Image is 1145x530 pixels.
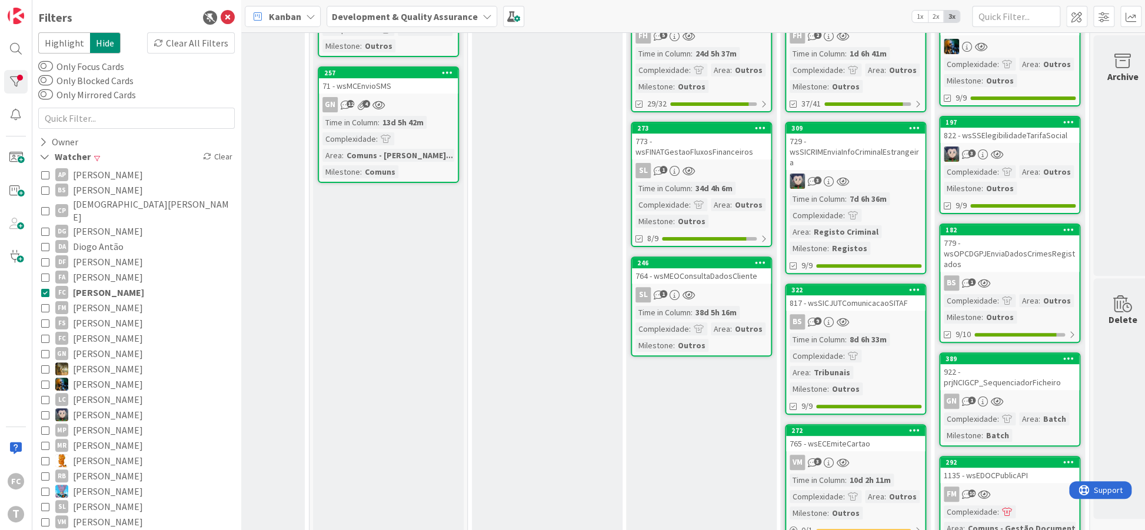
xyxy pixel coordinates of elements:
span: [PERSON_NAME] [73,484,143,499]
button: RL [PERSON_NAME] [41,453,232,468]
span: : [691,182,693,195]
div: Time in Column [635,47,691,60]
button: SF [PERSON_NAME] [41,484,232,499]
div: Outros [732,322,765,335]
div: Milestone [944,182,981,195]
div: Area [1019,294,1039,307]
span: : [673,80,675,93]
div: 1d 6h 41m [847,47,890,60]
div: Outros [886,490,920,503]
div: FS [55,316,68,329]
span: : [689,198,691,211]
span: 3 [814,176,821,184]
a: 182779 - wsOPCDGPJEnviaDadosCrimesRegistadosBSComplexidade:Area:OutrosMilestone:Outros9/10 [939,224,1080,343]
div: Time in Column [790,47,845,60]
div: Milestone [635,339,673,352]
div: 7d 6h 36m [847,192,890,205]
div: 292 [946,458,1079,466]
div: 246 [637,259,771,267]
span: [PERSON_NAME] [73,438,143,453]
span: : [1039,294,1040,307]
div: DF [55,255,68,268]
div: 292 [940,457,1079,468]
span: [PERSON_NAME] [73,224,143,239]
div: 273773 - wsFINATGestaoFluxosFinanceiros [632,123,771,159]
span: : [1039,58,1040,71]
div: Complexidade [635,64,689,76]
div: SL [632,287,771,302]
span: Support [25,2,54,16]
input: Quick Filter... [38,108,235,129]
span: 3 [968,149,976,157]
div: Area [865,64,884,76]
span: : [843,490,845,503]
div: 246764 - wsMEOConsultaDadosCliente [632,258,771,284]
div: Outros [1040,165,1074,178]
span: : [360,165,362,178]
div: Milestone [790,382,827,395]
div: CP [55,204,68,217]
span: 29/32 [647,98,667,110]
span: : [981,182,983,195]
div: FM [944,486,959,502]
span: : [997,412,999,425]
span: 9 [814,317,821,325]
div: 197822 - wsSSElegibilidadeTarifaSocial [940,117,1079,143]
span: [PERSON_NAME] [73,453,143,468]
div: 773 - wsFINATGestaoFluxosFinanceiros [632,134,771,159]
span: : [1039,412,1040,425]
button: FA [PERSON_NAME] [41,269,232,285]
div: AP [55,168,68,181]
div: 25771 - wsMCEnvioSMS [319,68,458,94]
div: Milestone [790,242,827,255]
div: 197 [940,117,1079,128]
span: 5 [660,31,667,39]
div: Milestone [322,39,360,52]
div: 272 [786,425,925,436]
input: Quick Filter... [972,6,1060,27]
div: Area [1019,165,1039,178]
span: 4 [362,100,370,108]
span: [PERSON_NAME] [73,182,143,198]
span: : [981,74,983,87]
span: : [997,505,999,518]
a: 322817 - wsSICJUTComunicacaoSITAFBSTime in Column:8d 6h 33mComplexidade:Area:TribunaisMilestone:O... [785,284,926,415]
span: : [730,198,732,211]
button: BS [PERSON_NAME] [41,182,232,198]
div: Milestone [944,429,981,442]
div: Outros [1040,58,1074,71]
div: Milestone [635,80,673,93]
div: Area [711,64,730,76]
span: : [884,490,886,503]
span: : [845,333,847,346]
span: : [730,322,732,335]
div: Complexidade [944,294,997,307]
span: [PERSON_NAME] [73,422,143,438]
button: FC [PERSON_NAME] [41,285,232,300]
div: GN [940,394,1079,409]
span: [PERSON_NAME] [73,346,143,361]
span: : [981,311,983,324]
div: Outros [829,80,863,93]
span: : [378,116,380,129]
div: FA [55,271,68,284]
div: Time in Column [635,306,691,319]
div: BS [940,275,1079,291]
span: : [997,294,999,307]
div: 817 - wsSICJUTComunicacaoSITAF [786,295,925,311]
div: Area [711,198,730,211]
div: Area [1019,58,1039,71]
span: : [809,366,811,379]
span: [PERSON_NAME] [73,361,143,376]
div: Outros [732,198,765,211]
div: Complexidade [790,64,843,76]
span: 1 [660,290,667,298]
div: BS [790,314,805,329]
span: : [691,47,693,60]
span: : [1039,165,1040,178]
div: Outros [829,382,863,395]
button: AP [PERSON_NAME] [41,167,232,182]
div: DA [55,240,68,253]
div: LS [786,174,925,189]
div: RB [55,469,68,482]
